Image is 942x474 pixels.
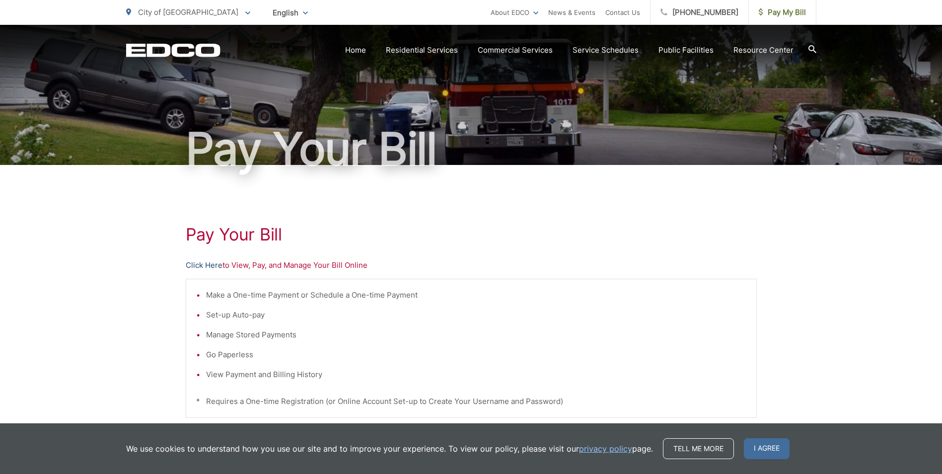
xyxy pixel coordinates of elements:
[138,7,238,17] span: City of [GEOGRAPHIC_DATA]
[345,44,366,56] a: Home
[206,309,746,321] li: Set-up Auto-pay
[126,124,816,174] h1: Pay Your Bill
[206,329,746,341] li: Manage Stored Payments
[733,44,794,56] a: Resource Center
[744,438,790,459] span: I agree
[206,369,746,381] li: View Payment and Billing History
[186,259,222,271] a: Click Here
[491,6,538,18] a: About EDCO
[186,225,757,244] h1: Pay Your Bill
[573,44,639,56] a: Service Schedules
[663,438,734,459] a: Tell me more
[478,44,553,56] a: Commercial Services
[579,443,632,455] a: privacy policy
[126,43,220,57] a: EDCD logo. Return to the homepage.
[265,4,315,21] span: English
[126,443,653,455] p: We use cookies to understand how you use our site and to improve your experience. To view our pol...
[759,6,806,18] span: Pay My Bill
[386,44,458,56] a: Residential Services
[605,6,640,18] a: Contact Us
[196,395,746,407] p: * Requires a One-time Registration (or Online Account Set-up to Create Your Username and Password)
[186,259,757,271] p: to View, Pay, and Manage Your Bill Online
[206,349,746,361] li: Go Paperless
[658,44,714,56] a: Public Facilities
[206,289,746,301] li: Make a One-time Payment or Schedule a One-time Payment
[548,6,595,18] a: News & Events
